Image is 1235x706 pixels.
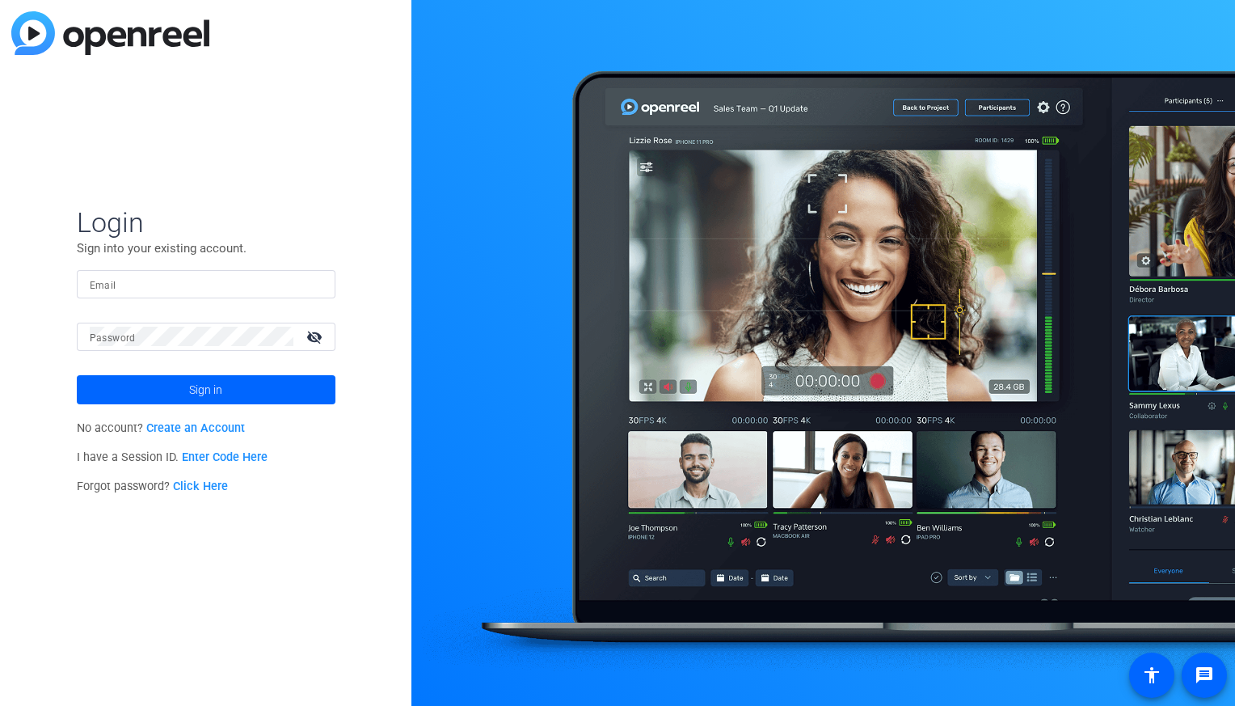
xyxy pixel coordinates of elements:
span: I have a Session ID. [77,450,268,464]
span: Login [77,205,335,239]
mat-icon: visibility_off [297,325,335,349]
mat-label: Password [90,332,136,344]
img: blue-gradient.svg [11,11,209,55]
a: Create an Account [146,421,245,435]
mat-icon: message [1195,666,1214,685]
input: Enter Email Address [90,274,322,294]
span: No account? [77,421,246,435]
span: Forgot password? [77,480,229,493]
mat-label: Email [90,280,116,291]
button: Sign in [77,375,335,404]
a: Click Here [173,480,228,493]
a: Enter Code Here [182,450,268,464]
span: Sign in [189,370,222,410]
mat-icon: accessibility [1142,666,1161,685]
p: Sign into your existing account. [77,239,335,257]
